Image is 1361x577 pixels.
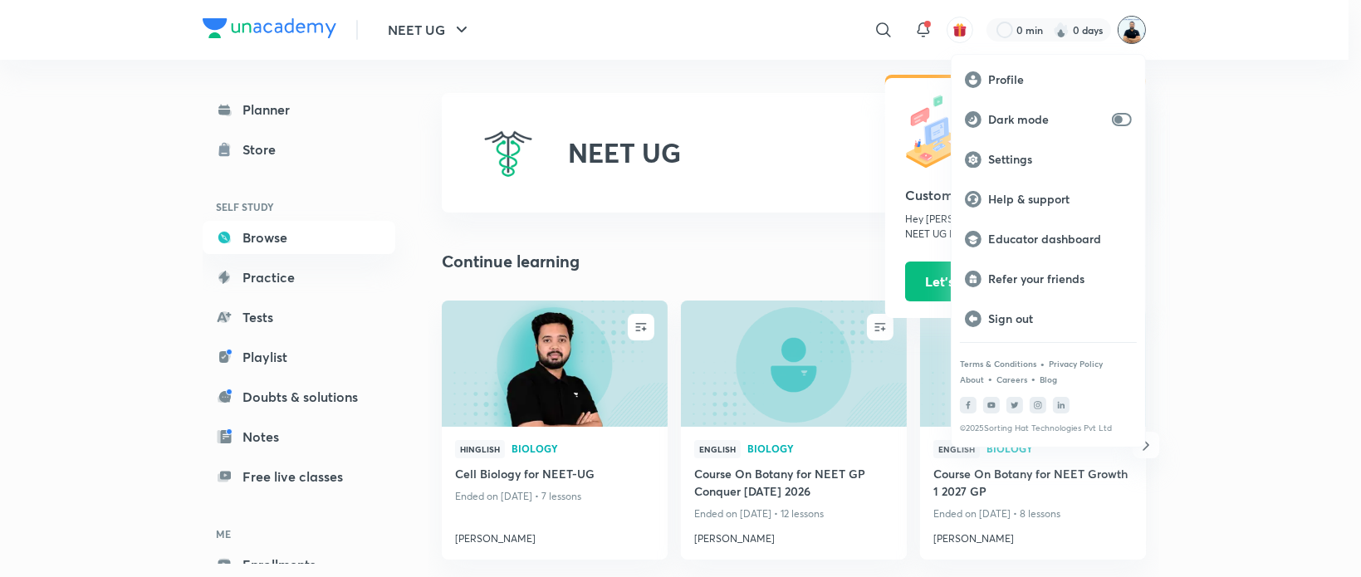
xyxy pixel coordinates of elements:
a: Careers [996,374,1027,384]
p: © 2025 Sorting Hat Technologies Pvt Ltd [960,423,1137,433]
p: Refer your friends [988,271,1132,286]
a: Educator dashboard [952,219,1145,259]
a: Refer your friends [952,259,1145,299]
a: About [960,374,984,384]
p: Profile [988,72,1132,87]
a: Settings [952,139,1145,179]
a: Profile [952,60,1145,100]
p: Settings [988,152,1132,167]
a: Help & support [952,179,1145,219]
p: Educator dashboard [988,232,1132,247]
div: • [1040,356,1045,371]
p: Sign out [988,311,1132,326]
a: Blog [1040,374,1057,384]
a: Privacy Policy [1049,359,1103,369]
div: • [1031,371,1036,386]
p: Dark mode [988,112,1105,127]
p: Help & support [988,192,1132,207]
div: • [987,371,993,386]
a: Terms & Conditions [960,359,1036,369]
